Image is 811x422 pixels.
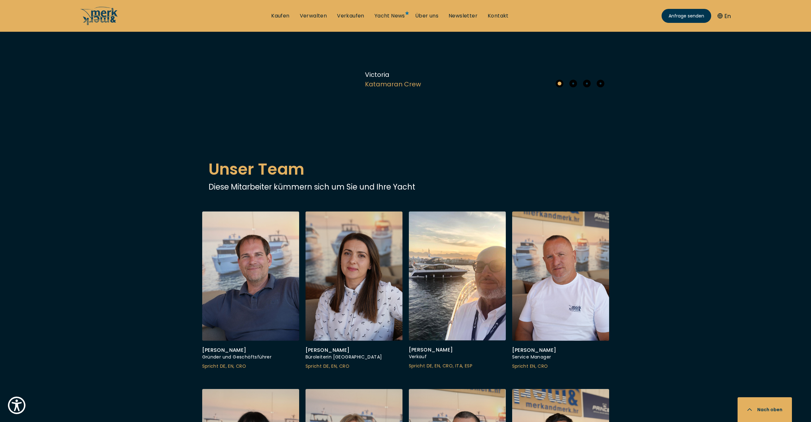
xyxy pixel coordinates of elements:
[409,347,506,353] div: [PERSON_NAME]
[300,12,327,19] a: Verwalten
[202,353,299,361] div: Gründer und Geschäftsführer
[569,80,577,87] span: Go to slide 2
[337,12,364,19] a: Verkaufen
[365,79,483,89] span: Katamaran Crew
[512,363,609,370] div: Spricht
[202,363,299,370] div: Spricht
[409,362,506,370] div: Spricht
[597,80,604,87] span: Go to slide 4
[512,347,609,353] div: [PERSON_NAME]
[375,12,405,19] a: Yacht News
[409,353,506,361] div: Verkauf
[512,353,609,361] div: Service Manager
[6,395,27,416] button: Show Accessibility Preferences
[415,12,438,19] a: Über uns
[306,353,402,361] div: Büroleiterin [GEOGRAPHIC_DATA]
[202,347,299,353] div: [PERSON_NAME]
[449,12,478,19] a: Newsletter
[738,397,792,422] button: Nach oben
[583,80,591,87] span: Go to slide 3
[662,9,711,23] a: Anfrage senden
[306,347,402,353] div: [PERSON_NAME]
[718,12,731,20] button: En
[209,157,603,181] h2: Unser Team
[271,12,289,19] a: Kaufen
[556,80,563,87] span: Go to slide 1
[530,363,548,369] span: EN, CRO
[427,363,472,369] span: DE, EN, CRO, ITA, ESP
[306,363,402,370] div: Spricht
[220,363,246,369] span: DE, EN, CRO
[323,363,349,369] span: DE, EN, CRO
[488,12,509,19] a: Kontakt
[365,70,483,79] span: Victoria
[209,181,603,192] p: Diese Mitarbeiter kümmern sich um Sie und Ihre Yacht
[669,13,704,19] span: Anfrage senden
